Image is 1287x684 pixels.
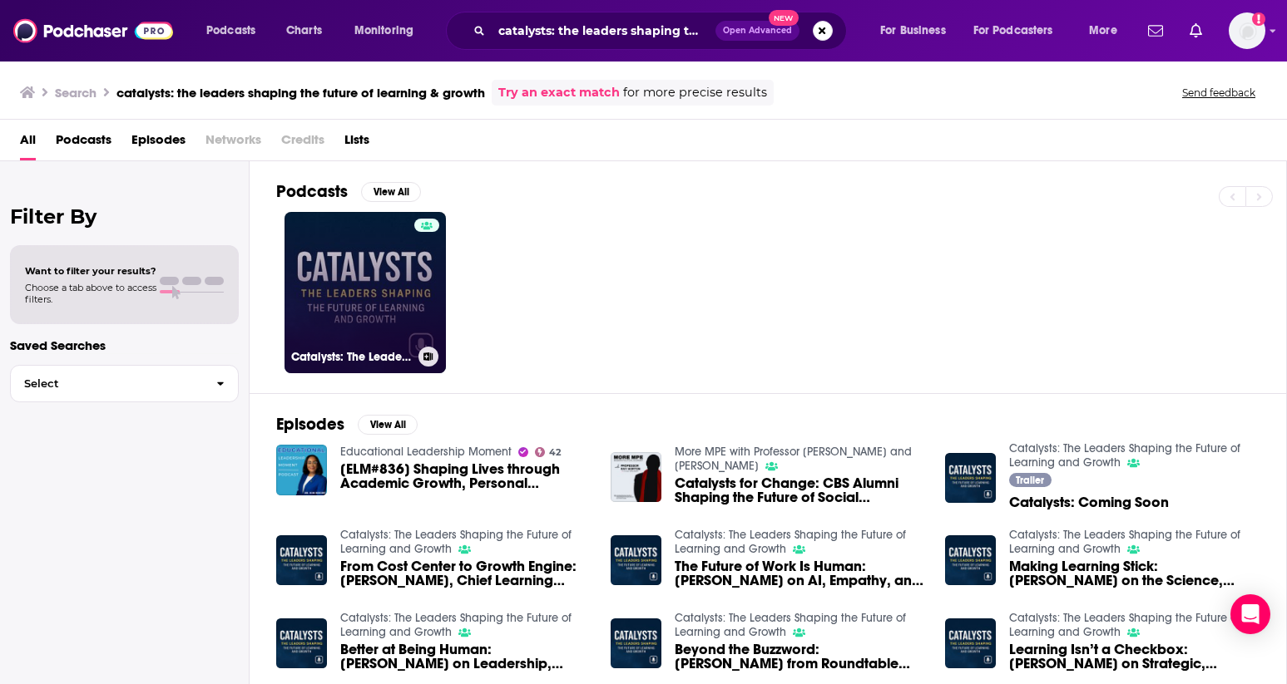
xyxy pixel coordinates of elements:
img: Making Learning Stick: David Grad on the Science, Strategy, and Business Case for Live Training T... [945,535,996,586]
img: From Cost Center to Growth Engine: Brandon Carson, Chief Learning Officer @ Docebo [276,535,327,586]
span: Trailer [1016,475,1044,485]
span: Podcasts [206,19,255,42]
h2: Episodes [276,414,344,435]
span: The Future of Work Is Human: [PERSON_NAME] on AI, Empathy, and Effective Learning [675,559,925,588]
div: Search podcasts, credits, & more... [462,12,863,50]
span: Logged in as elliesachs09 [1229,12,1265,49]
span: Credits [281,126,324,160]
a: Show notifications dropdown [1183,17,1209,45]
a: Catalysts: The Leaders Shaping the Future of Learning and Growth [340,611,572,639]
p: Saved Searches [10,337,239,353]
h3: Search [55,85,97,101]
a: Beyond the Buzzword: Nick Day from Roundtable Learning on Making XR a True Learning Strategy [675,642,925,671]
span: For Podcasters [973,19,1053,42]
button: Open AdvancedNew [715,21,799,41]
span: New [769,10,799,26]
img: Catalysts: Coming Soon [945,453,996,504]
span: More [1089,19,1117,42]
a: Podcasts [56,126,111,160]
a: All [20,126,36,160]
a: 42 [535,447,562,457]
button: Send feedback [1177,86,1260,100]
span: For Business [880,19,946,42]
input: Search podcasts, credits, & more... [492,17,715,44]
a: Lists [344,126,369,160]
button: Select [10,365,239,402]
a: Catalysts: The Leaders Shaping the Future of Learning and Growth [285,212,446,373]
img: Beyond the Buzzword: Nick Day from Roundtable Learning on Making XR a True Learning Strategy [611,618,661,669]
img: Learning Isn’t a Checkbox: Taresa Scott on Strategic, Emotionally Intelligent L&D [945,618,996,669]
a: Episodes [131,126,186,160]
button: open menu [195,17,277,44]
span: Learning Isn’t a Checkbox: [PERSON_NAME] on Strategic, Emotionally Intelligent L&D [1009,642,1260,671]
img: Catalysts for Change: CBS Alumni Shaping the Future of Social Enterprise [611,452,661,503]
a: More MPE with Professor Ray Horton and Sandi Wright [675,445,912,473]
span: Choose a tab above to access filters. [25,282,156,305]
a: Better at Being Human: DavidLee Richardson on Leadership, Credibility, and the Power of Empathy [340,642,591,671]
button: View All [358,415,418,435]
a: From Cost Center to Growth Engine: Brandon Carson, Chief Learning Officer @ Docebo [340,559,591,588]
a: The Future of Work Is Human: Danielle Wallace on AI, Empathy, and Effective Learning [675,559,925,588]
svg: Add a profile image [1252,12,1265,26]
span: Charts [286,19,322,42]
img: [ELM#836] Shaping Lives through Academic Growth, Personal Development, and Future Success [276,445,327,495]
a: Catalysts: The Leaders Shaping the Future of Learning and Growth [675,611,906,639]
button: Show profile menu [1229,12,1265,49]
span: 42 [549,449,561,456]
a: [ELM#836] Shaping Lives through Academic Growth, Personal Development, and Future Success [340,462,591,490]
a: Catalysts: The Leaders Shaping the Future of Learning and Growth [1009,611,1240,639]
a: Charts [275,17,332,44]
a: Educational Leadership Moment [340,445,512,459]
a: Catalysts: Coming Soon [1009,495,1169,509]
span: From Cost Center to Growth Engine: [PERSON_NAME], Chief Learning Officer @ Docebo [340,559,591,588]
button: View All [361,182,421,202]
h3: catalysts: the leaders shaping the future of learning & growth [116,85,485,101]
a: Try an exact match [498,83,620,102]
a: Learning Isn’t a Checkbox: Taresa Scott on Strategic, Emotionally Intelligent L&D [1009,642,1260,671]
img: User Profile [1229,12,1265,49]
h2: Podcasts [276,181,348,202]
a: EpisodesView All [276,414,418,435]
span: Better at Being Human: [PERSON_NAME] on Leadership, Credibility, and the Power of Empathy [340,642,591,671]
span: Select [11,378,203,389]
h2: Filter By [10,204,239,229]
a: Catalysts: The Leaders Shaping the Future of Learning and Growth [675,528,906,556]
img: Podchaser - Follow, Share and Rate Podcasts [13,15,173,47]
button: open menu [963,17,1077,44]
a: Catalysts: The Leaders Shaping the Future of Learning and Growth [1009,441,1240,470]
img: The Future of Work Is Human: Danielle Wallace on AI, Empathy, and Effective Learning [611,535,661,586]
a: Catalysts for Change: CBS Alumni Shaping the Future of Social Enterprise [675,476,925,504]
span: Want to filter your results? [25,265,156,277]
a: Show notifications dropdown [1141,17,1170,45]
div: Open Intercom Messenger [1230,594,1270,634]
span: Networks [205,126,261,160]
button: open menu [343,17,435,44]
h3: Catalysts: The Leaders Shaping the Future of Learning and Growth [291,350,412,364]
a: PodcastsView All [276,181,421,202]
span: Beyond the Buzzword: [PERSON_NAME] from Roundtable Learning on Making XR a True Learning Strategy [675,642,925,671]
a: Catalysts: The Leaders Shaping the Future of Learning and Growth [1009,528,1240,556]
span: Open Advanced [723,27,792,35]
button: open menu [1077,17,1138,44]
span: Monitoring [354,19,413,42]
button: open menu [869,17,967,44]
span: Making Learning Stick: [PERSON_NAME] on the Science, Strategy, and Business Case for Live Trainin... [1009,559,1260,588]
img: Better at Being Human: DavidLee Richardson on Leadership, Credibility, and the Power of Empathy [276,618,327,669]
a: Making Learning Stick: David Grad on the Science, Strategy, and Business Case for Live Training T... [1009,559,1260,588]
